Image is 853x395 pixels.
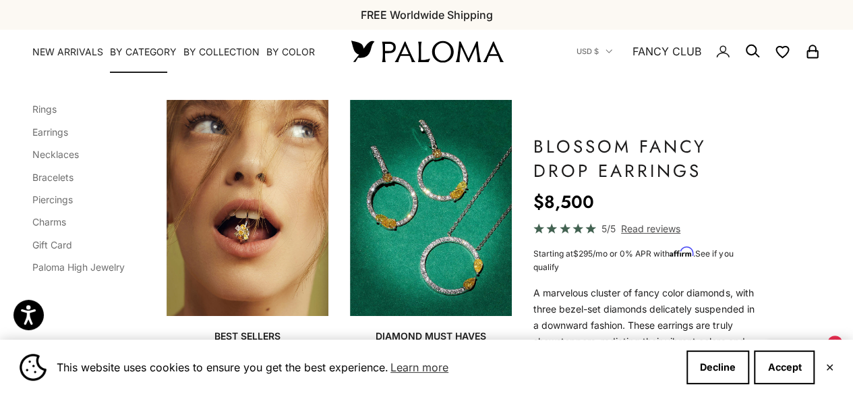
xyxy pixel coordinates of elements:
p: FREE Worldwide Shipping [361,6,493,24]
a: Necklaces [32,149,79,160]
span: 5/5 [601,221,616,236]
a: NEW ARRIVALS [32,45,103,59]
a: Gift Card [32,239,72,251]
a: 5/5 Read reviews [533,221,755,236]
a: FANCY CLUB [633,43,701,60]
a: Rings [32,103,57,115]
span: This website uses cookies to ensure you get the best experience. [57,357,676,377]
summary: By Category [110,45,177,59]
p: Diamond Must Haves [376,330,486,343]
button: Accept [754,350,815,384]
p: A marvelous cluster of fancy color diamonds, with three bezel-set diamonds delicately suspended i... [533,285,755,382]
a: Piercings [32,194,73,205]
sale-price: $8,500 [533,188,594,215]
a: Diamond Must HavesSHOP NOW [350,100,512,363]
span: Starting at /mo or 0% APR with . [533,248,733,272]
nav: Primary navigation [32,45,319,59]
a: Best SellersSHOP NOW [167,100,328,363]
a: Earrings [32,126,68,138]
span: Affirm [670,247,693,257]
button: Close [825,363,833,371]
p: Best Sellers [214,330,281,343]
button: USD $ [577,45,612,57]
a: Charms [32,216,66,228]
summary: By Color [266,45,315,59]
nav: Secondary navigation [577,30,821,73]
button: Decline [686,350,749,384]
h1: Blossom Fancy Drop Earrings [533,134,755,183]
img: Cookie banner [20,354,47,381]
span: USD $ [577,45,599,57]
span: Read reviews [621,221,680,236]
summary: By Collection [183,45,260,59]
a: Learn more [388,357,450,377]
a: Bracelets [32,172,73,183]
span: $295 [573,248,593,259]
a: Paloma High Jewelry [32,261,125,273]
